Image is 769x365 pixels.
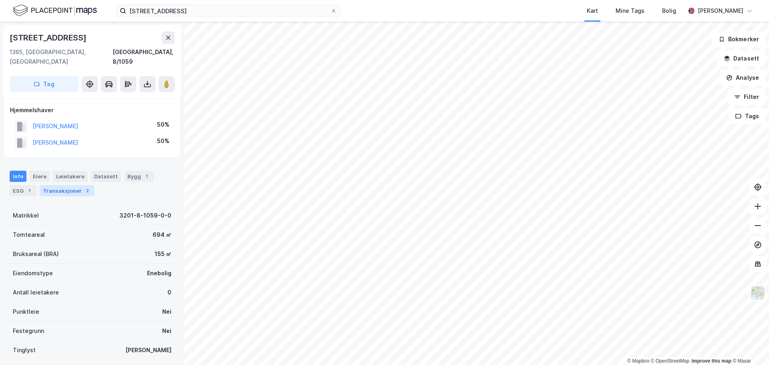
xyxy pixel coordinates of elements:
[10,185,36,196] div: ESG
[13,326,44,336] div: Festegrunn
[10,31,88,44] div: [STREET_ADDRESS]
[91,171,121,182] div: Datasett
[157,136,169,146] div: 50%
[119,211,171,220] div: 3201-8-1059-0-0
[167,288,171,297] div: 0
[10,76,79,92] button: Tag
[147,268,171,278] div: Enebolig
[750,285,765,300] img: Z
[727,89,766,105] button: Filter
[126,5,330,17] input: Søk på adresse, matrikkel, gårdeiere, leietakere eller personer
[125,345,171,355] div: [PERSON_NAME]
[729,327,769,365] iframe: Chat Widget
[10,171,26,182] div: Info
[651,358,690,364] a: OpenStreetMap
[13,211,39,220] div: Matrikkel
[729,327,769,365] div: Kontrollprogram for chat
[25,187,33,195] div: 1
[587,6,598,16] div: Kart
[13,345,36,355] div: Tinglyst
[719,70,766,86] button: Analyse
[13,307,39,317] div: Punktleie
[83,187,91,195] div: 2
[162,307,171,317] div: Nei
[13,288,59,297] div: Antall leietakere
[53,171,88,182] div: Leietakere
[698,6,743,16] div: [PERSON_NAME]
[13,230,45,240] div: Tomteareal
[13,4,97,18] img: logo.f888ab2527a4732fd821a326f86c7f29.svg
[712,31,766,47] button: Bokmerker
[40,185,95,196] div: Transaksjoner
[30,171,50,182] div: Eiere
[616,6,644,16] div: Mine Tags
[13,249,59,259] div: Bruksareal (BRA)
[10,47,113,67] div: 1365, [GEOGRAPHIC_DATA], [GEOGRAPHIC_DATA]
[13,268,53,278] div: Eiendomstype
[124,171,154,182] div: Bygg
[155,249,171,259] div: 155 ㎡
[153,230,171,240] div: 694 ㎡
[10,105,174,115] div: Hjemmelshaver
[717,50,766,67] button: Datasett
[162,326,171,336] div: Nei
[143,172,151,180] div: 1
[692,358,731,364] a: Improve this map
[662,6,676,16] div: Bolig
[729,108,766,124] button: Tags
[157,120,169,129] div: 50%
[113,47,175,67] div: [GEOGRAPHIC_DATA], 8/1059
[627,358,649,364] a: Mapbox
